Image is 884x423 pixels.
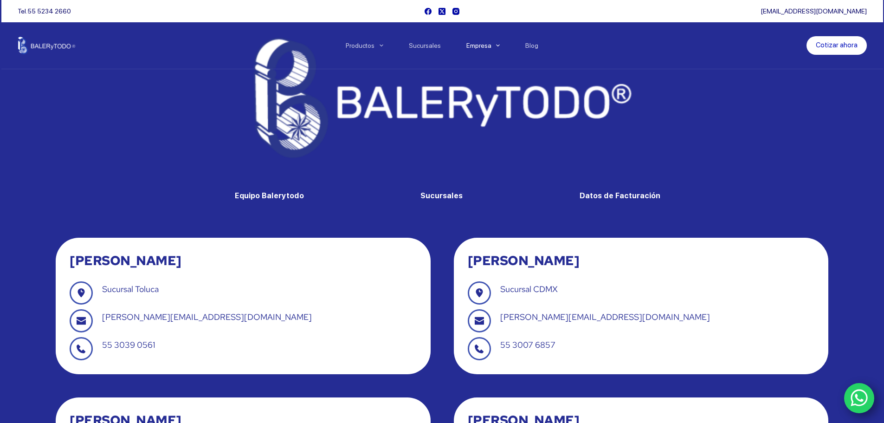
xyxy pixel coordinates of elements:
[27,7,71,15] a: 55 5234 2660
[70,252,181,269] span: [PERSON_NAME]
[500,312,710,322] a: [PERSON_NAME][EMAIL_ADDRESS][DOMAIN_NAME]
[102,312,312,322] a: [PERSON_NAME][EMAIL_ADDRESS][DOMAIN_NAME]
[761,7,867,15] a: [EMAIL_ADDRESS][DOMAIN_NAME]
[500,339,555,350] a: 55 3007 6857
[452,8,459,15] a: Instagram
[235,191,304,200] a: Equipo Balerytodo
[18,37,76,54] img: Balerytodo
[468,252,580,269] span: [PERSON_NAME]
[807,36,867,55] a: Cotizar ahora
[333,22,551,69] nav: Menu Principal
[580,191,660,200] a: Datos de Facturación
[420,191,463,200] a: Sucursales
[102,284,159,294] a: Sucursal Toluca
[439,8,445,15] a: X (Twitter)
[500,284,558,294] a: Sucursal CDMX
[102,339,155,350] a: 55 3039 0561
[425,8,432,15] a: Facebook
[844,383,875,414] a: WhatsApp
[18,7,71,15] span: Tel.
